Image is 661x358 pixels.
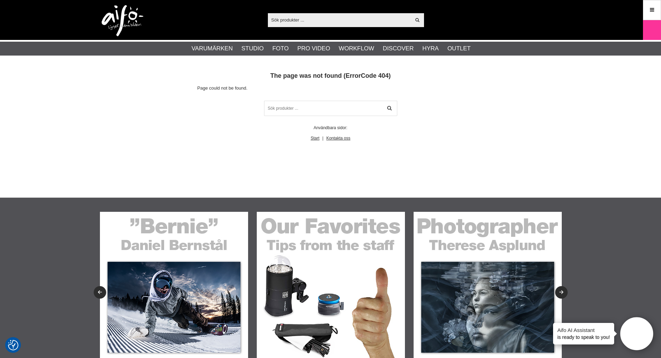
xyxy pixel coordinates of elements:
[557,326,610,334] h4: Aifo AI Assistant
[311,136,319,141] a: Start
[192,44,233,53] a: Varumärken
[264,101,397,116] input: Sök produkter ...
[326,136,350,141] a: Kontakta oss
[422,44,439,53] a: Hyra
[8,340,18,350] img: Revisit consent button
[94,286,106,299] button: Previous
[297,44,330,53] a: Pro Video
[241,44,264,53] a: Studio
[339,44,374,53] a: Workflow
[383,44,414,53] a: Discover
[197,85,464,92] p: Page could not be found.
[314,125,347,130] span: Användbara sidor:
[382,101,397,116] a: Sök
[268,15,411,25] input: Sök produkter ...
[8,339,18,351] button: Samtyckesinställningar
[555,286,568,299] button: Next
[447,44,471,53] a: Outlet
[553,323,614,344] div: is ready to speak to you!
[197,72,464,80] h1: The page was not found (ErrorCode 404)
[102,5,143,36] img: logo.png
[272,44,289,53] a: Foto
